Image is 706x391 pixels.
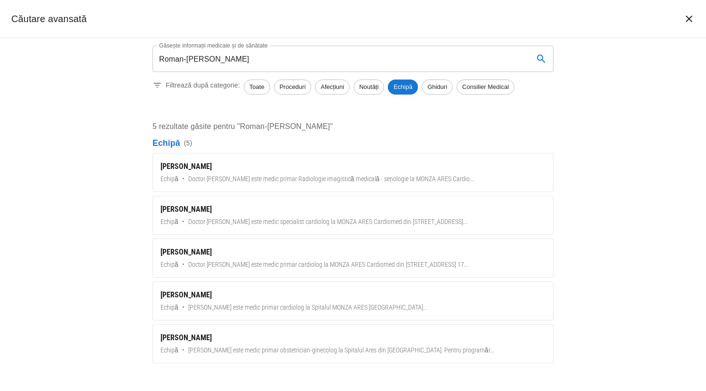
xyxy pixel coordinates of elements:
[152,196,554,235] a: [PERSON_NAME]Echipă•Doctor [PERSON_NAME] este medic specialist cardiolog la MONZA ARES Cardiomed ...
[274,80,312,95] div: Proceduri
[244,82,270,92] span: Toate
[152,239,554,278] a: [PERSON_NAME]Echipă•Doctor [PERSON_NAME] este medic primar cardiolog la MONZA ARES Cardiomed din ...
[678,8,700,30] button: închide căutarea
[188,174,474,184] span: Doctor [PERSON_NAME] este medic primar Radiologie imagistică medicală - senologie la MONZA ARES C...
[160,289,546,301] div: [PERSON_NAME]
[152,137,554,149] p: Echipă
[188,217,467,227] span: Doctor [PERSON_NAME] este medic specialist cardiolog la MONZA ARES Cardiomed din [STREET_ADDRESS]...
[182,345,185,355] span: •
[457,80,514,95] div: Consilier Medical
[160,217,178,227] span: Echipă
[182,303,185,312] span: •
[530,48,553,70] button: search
[152,324,554,363] a: [PERSON_NAME]Echipă•[PERSON_NAME] este medic primar obstetrician-ginecolog la Spitalul Ares din [...
[160,204,546,215] div: [PERSON_NAME]
[166,80,240,90] p: Filtrează după categorie:
[152,121,554,132] p: 5 rezultate găsite pentru "Roman-[PERSON_NAME]"
[182,260,185,270] span: •
[422,82,452,92] span: Ghiduri
[160,174,178,184] span: Echipă
[152,281,554,320] a: [PERSON_NAME]Echipă•[PERSON_NAME] este medic primar cardiolog la Spitalul MONZA ARES [GEOGRAPHIC_...
[388,80,418,95] div: Echipă
[160,260,178,270] span: Echipă
[422,80,453,95] div: Ghiduri
[182,217,185,227] span: •
[160,345,178,355] span: Echipă
[188,345,494,355] span: [PERSON_NAME] este medic primar obstetrician-ginecolog la Spitalul Ares din [GEOGRAPHIC_DATA]. Pe...
[244,80,270,95] div: Toate
[11,11,87,26] h2: Căutare avansată
[315,82,349,92] span: Afecțiuni
[353,80,384,95] div: Noutăți
[354,82,384,92] span: Noutăți
[457,82,514,92] span: Consilier Medical
[188,303,427,312] span: [PERSON_NAME] este medic primar cardiolog la Spitalul MONZA ARES [GEOGRAPHIC_DATA] ...
[160,332,546,343] div: [PERSON_NAME]
[159,41,268,49] label: Găsește informații medicale și de sănătate
[160,161,546,172] div: [PERSON_NAME]
[182,174,185,184] span: •
[274,82,311,92] span: Proceduri
[152,153,554,192] a: [PERSON_NAME]Echipă•Doctor [PERSON_NAME] este medic primar Radiologie imagistică medicală - senol...
[188,260,468,270] span: Doctor [PERSON_NAME] este medic primar cardiolog la MONZA ARES Cardiomed din [STREET_ADDRESS] 17 ...
[315,80,350,95] div: Afecțiuni
[152,46,526,72] input: Introduceți un termen pentru căutare...
[184,138,193,148] span: ( 5 )
[388,82,418,92] span: Echipă
[160,247,546,258] div: [PERSON_NAME]
[160,303,178,312] span: Echipă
